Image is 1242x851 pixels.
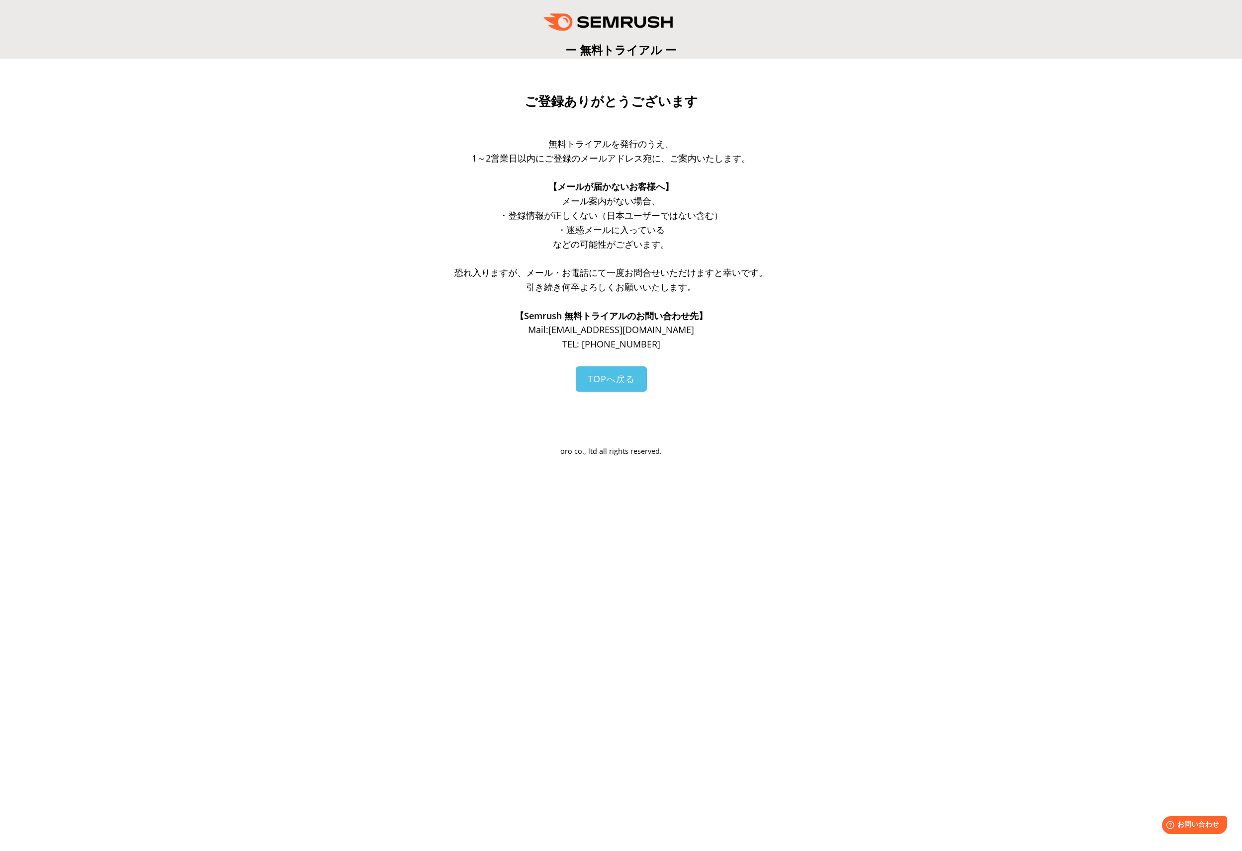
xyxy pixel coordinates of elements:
[525,94,698,109] span: ご登録ありがとうございます
[562,195,660,207] span: メール案内がない場合、
[553,238,669,250] span: などの可能性がございます。
[565,42,677,58] span: ー 無料トライアル ー
[548,138,674,150] span: 無料トライアルを発行のうえ、
[1153,812,1231,840] iframe: Help widget launcher
[557,224,665,236] span: ・迷惑メールに入っている
[499,209,723,221] span: ・登録情報が正しくない（日本ユーザーではない含む）
[548,180,674,192] span: 【メールが届かないお客様へ】
[560,446,662,456] span: oro co., ltd all rights reserved.
[472,152,750,164] span: 1～2営業日以内にご登録のメールアドレス宛に、ご案内いたします。
[576,366,647,392] a: TOPへ戻る
[454,266,768,278] span: 恐れ入りますが、メール・お電話にて一度お問合せいただけますと幸いです。
[562,338,660,350] span: TEL: [PHONE_NUMBER]
[528,324,694,336] span: Mail: [EMAIL_ADDRESS][DOMAIN_NAME]
[588,373,635,385] span: TOPへ戻る
[526,281,696,293] span: 引き続き何卒よろしくお願いいたします。
[515,310,708,322] span: 【Semrush 無料トライアルのお問い合わせ先】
